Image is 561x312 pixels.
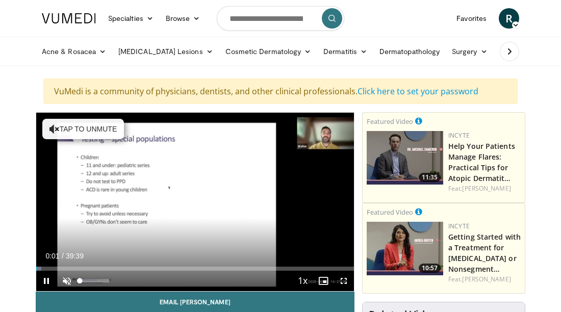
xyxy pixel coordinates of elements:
[66,252,84,260] span: 39:39
[373,41,446,62] a: Dermatopathology
[446,41,494,62] a: Surgery
[419,264,441,273] span: 10:57
[367,117,413,126] small: Featured Video
[334,271,354,291] button: Fullscreen
[160,8,207,29] a: Browse
[219,41,317,62] a: Cosmetic Dermatology
[450,8,493,29] a: Favorites
[448,275,521,284] div: Feat.
[36,292,354,312] a: Email [PERSON_NAME]
[36,267,354,271] div: Progress Bar
[367,222,443,275] img: e02a99de-beb8-4d69-a8cb-018b1ffb8f0c.png.150x105_q85_crop-smart_upscale.jpg
[102,8,160,29] a: Specialties
[112,41,219,62] a: [MEDICAL_DATA] Lesions
[462,184,511,193] a: [PERSON_NAME]
[499,8,519,29] a: R
[36,41,112,62] a: Acne & Rosacea
[448,141,515,183] a: Help Your Patients Manage Flares: Practical Tips for Atopic Dermatit…
[43,79,518,104] div: VuMedi is a community of physicians, dentists, and other clinical professionals.
[36,271,57,291] button: Pause
[367,131,443,185] img: 601112bd-de26-4187-b266-f7c9c3587f14.png.150x105_q85_crop-smart_upscale.jpg
[313,271,334,291] button: Enable picture-in-picture mode
[367,131,443,185] a: 11:35
[57,271,77,291] button: Unmute
[448,222,470,230] a: Incyte
[448,184,521,193] div: Feat.
[367,207,413,217] small: Featured Video
[45,252,59,260] span: 0:01
[217,6,344,31] input: Search topics, interventions
[462,275,511,283] a: [PERSON_NAME]
[293,271,313,291] button: Playback Rate
[317,41,373,62] a: Dermatitis
[419,173,441,182] span: 11:35
[358,86,478,97] a: Click here to set your password
[42,13,96,23] img: VuMedi Logo
[42,119,124,139] button: Tap to unmute
[80,279,109,282] div: Volume Level
[367,222,443,275] a: 10:57
[448,131,470,140] a: Incyte
[448,232,521,274] a: Getting Started with a Treatment for [MEDICAL_DATA] or Nonsegment…
[62,252,64,260] span: /
[36,113,354,291] video-js: Video Player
